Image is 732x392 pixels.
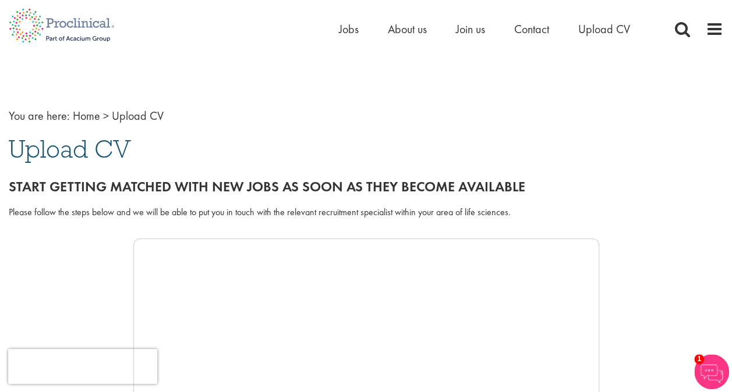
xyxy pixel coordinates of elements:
[694,354,729,389] img: Chatbot
[9,108,70,123] span: You are here:
[9,179,723,194] h2: Start getting matched with new jobs as soon as they become available
[8,349,157,384] iframe: reCAPTCHA
[339,22,359,37] a: Jobs
[9,133,131,165] span: Upload CV
[456,22,485,37] a: Join us
[112,108,164,123] span: Upload CV
[103,108,109,123] span: >
[694,354,704,364] span: 1
[514,22,549,37] a: Contact
[578,22,630,37] a: Upload CV
[388,22,427,37] a: About us
[73,108,100,123] a: breadcrumb link
[9,206,723,219] div: Please follow the steps below and we will be able to put you in touch with the relevant recruitme...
